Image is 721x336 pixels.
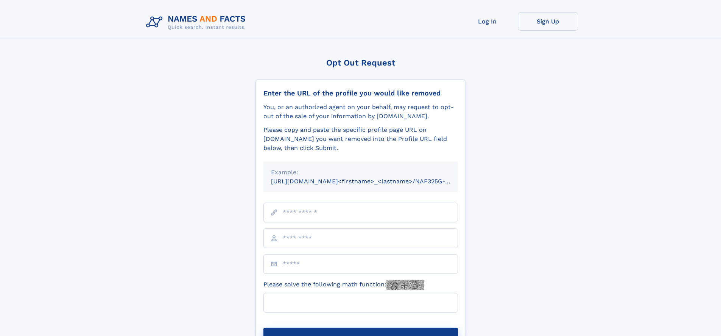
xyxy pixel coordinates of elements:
[518,12,578,31] a: Sign Up
[255,58,466,67] div: Opt Out Request
[263,103,458,121] div: You, or an authorized agent on your behalf, may request to opt-out of the sale of your informatio...
[457,12,518,31] a: Log In
[271,168,450,177] div: Example:
[263,125,458,153] div: Please copy and paste the specific profile page URL on [DOMAIN_NAME] you want removed into the Pr...
[143,12,252,33] img: Logo Names and Facts
[263,280,424,290] label: Please solve the following math function:
[263,89,458,97] div: Enter the URL of the profile you would like removed
[271,178,472,185] small: [URL][DOMAIN_NAME]<firstname>_<lastname>/NAF325G-xxxxxxxx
